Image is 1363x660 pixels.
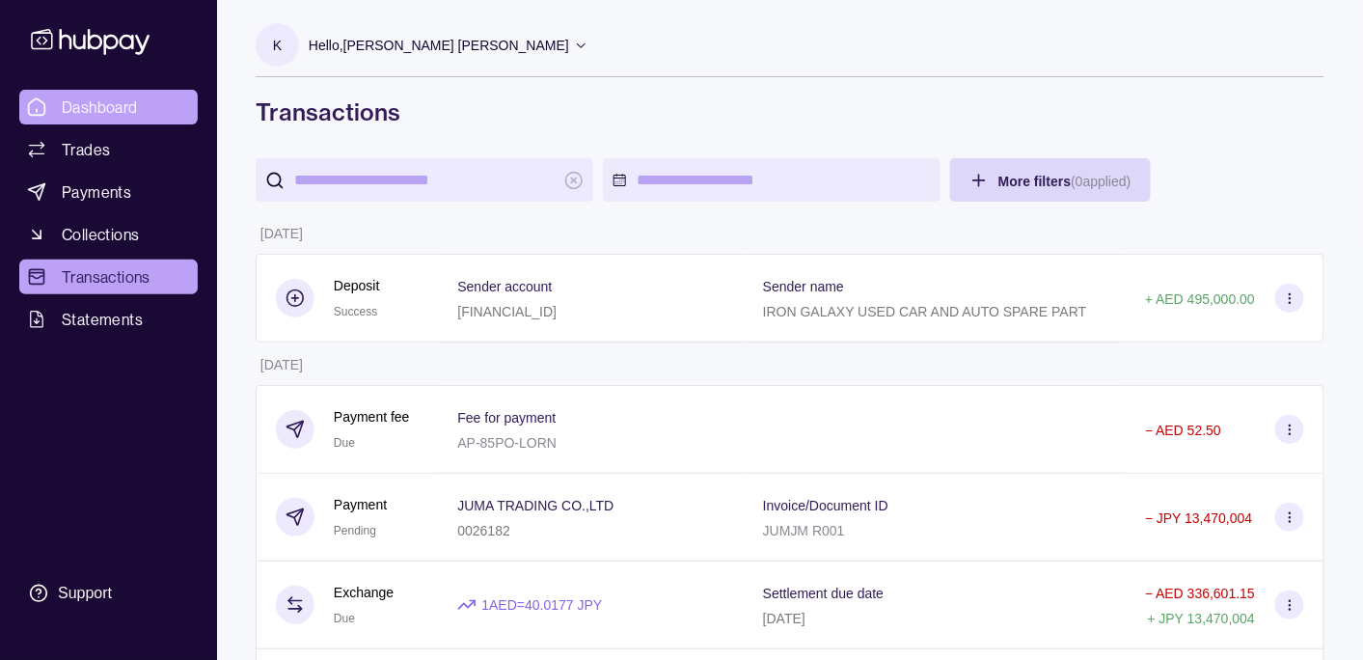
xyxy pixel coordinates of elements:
[294,158,555,202] input: search
[457,410,556,426] p: Fee for payment
[19,217,198,252] a: Collections
[19,260,198,294] a: Transactions
[260,357,303,372] p: [DATE]
[1071,174,1131,189] p: ( 0 applied)
[19,175,198,209] a: Payments
[260,226,303,241] p: [DATE]
[1145,291,1255,307] p: + AED 495,000.00
[334,436,355,450] span: Due
[62,180,131,204] span: Payments
[58,583,112,604] div: Support
[62,138,110,161] span: Trades
[334,275,379,296] p: Deposit
[309,35,569,56] p: Hello, [PERSON_NAME] [PERSON_NAME]
[19,302,198,337] a: Statements
[950,158,1151,202] button: More filters(0applied)
[763,279,844,294] p: Sender name
[457,304,557,319] p: [FINANCIAL_ID]
[62,223,139,246] span: Collections
[334,494,387,515] p: Payment
[763,523,845,538] p: JUMJM R001
[334,612,355,625] span: Due
[334,524,376,537] span: Pending
[763,611,805,626] p: [DATE]
[62,265,150,289] span: Transactions
[19,132,198,167] a: Trades
[334,582,394,603] p: Exchange
[763,304,1087,319] p: IRON GALAXY USED CAR AND AUTO SPARE PART
[334,406,410,427] p: Payment fee
[334,305,377,318] span: Success
[19,90,198,124] a: Dashboard
[1145,586,1255,601] p: − AED 336,601.15
[763,586,884,601] p: Settlement due date
[457,279,552,294] p: Sender account
[62,308,143,331] span: Statements
[457,498,613,513] p: JUMA TRADING CO.,LTD
[1145,423,1221,438] p: − AED 52.50
[256,96,1324,127] h1: Transactions
[457,523,510,538] p: 0026182
[273,35,282,56] p: K
[457,435,557,451] p: AP-85PO-LORN
[62,96,138,119] span: Dashboard
[998,174,1131,189] span: More filters
[763,498,888,513] p: Invoice/Document ID
[1148,611,1255,626] p: + JPY 13,470,004
[1145,510,1252,526] p: − JPY 13,470,004
[481,594,602,616] p: 1 AED = 40.0177 JPY
[19,573,198,614] a: Support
